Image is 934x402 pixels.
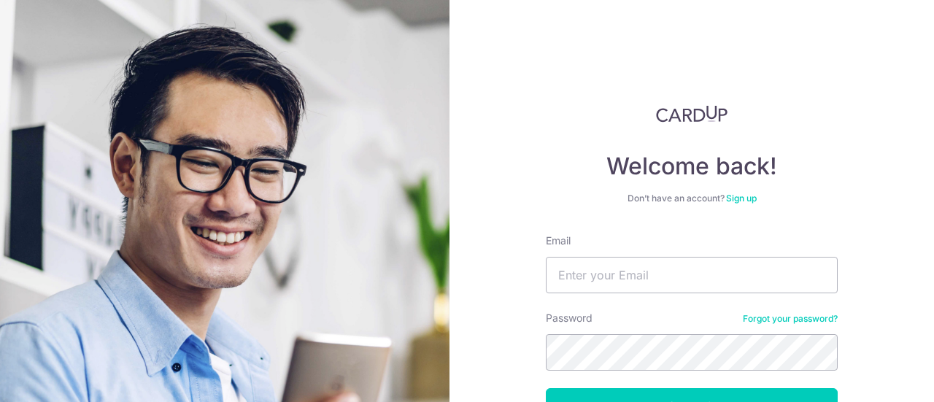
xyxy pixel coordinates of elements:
[546,311,593,325] label: Password
[656,105,727,123] img: CardUp Logo
[546,193,838,204] div: Don’t have an account?
[546,233,571,248] label: Email
[546,152,838,181] h4: Welcome back!
[546,257,838,293] input: Enter your Email
[726,193,757,204] a: Sign up
[743,313,838,325] a: Forgot your password?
